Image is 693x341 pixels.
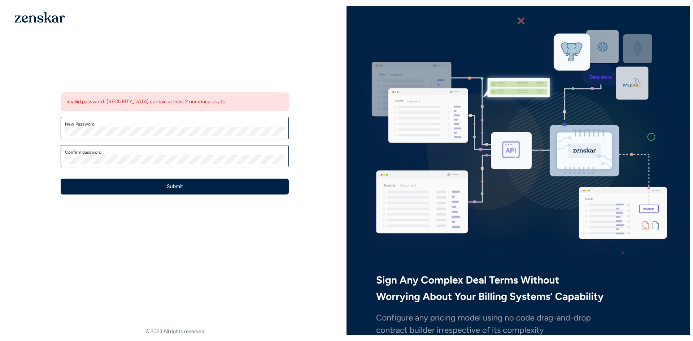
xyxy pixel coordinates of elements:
div: Invalid password: [SECURITY_DATA] contain at least 2 numerical digits. [61,92,289,111]
label: Confirm password [65,149,284,155]
button: Submit [61,179,289,194]
label: New Password [65,121,284,127]
footer: © 2023 All rights reserved [3,328,346,335]
img: 1OGAJ2xQqyY4LXKgY66KYq0eOWRCkrZdAb3gUhuVAqdWPZE9SRJmCz+oDMSn4zDLXe31Ii730ItAGKgCKgCCgCikA4Av8PJUP... [14,12,65,23]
